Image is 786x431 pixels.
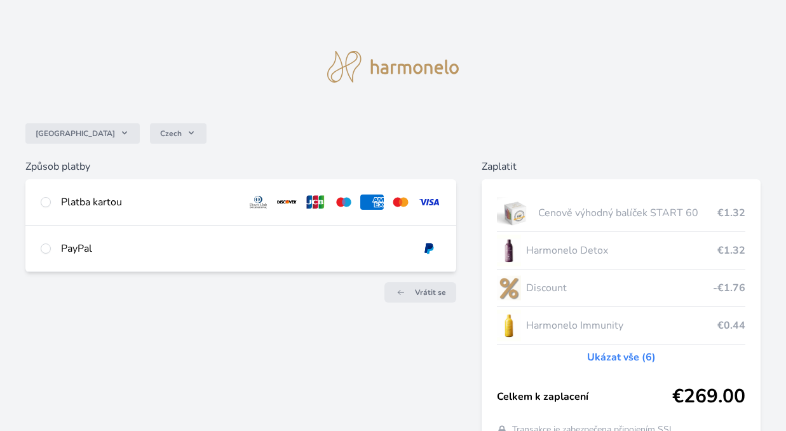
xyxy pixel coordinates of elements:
[526,318,717,333] span: Harmonelo Immunity
[482,159,761,174] h6: Zaplatit
[587,350,656,365] a: Ukázat vše (6)
[61,241,407,256] div: PayPal
[384,282,456,303] a: Vrátit se
[417,241,441,256] img: paypal.svg
[526,243,717,258] span: Harmonelo Detox
[304,195,327,210] img: jcb.svg
[497,310,521,341] img: IMMUNITY_se_stinem_x-lo.jpg
[36,128,115,139] span: [GEOGRAPHIC_DATA]
[717,318,745,333] span: €0.44
[538,205,717,221] span: Cenově výhodný balíček START 60
[25,159,456,174] h6: Způsob platby
[717,243,745,258] span: €1.32
[526,280,713,296] span: Discount
[332,195,356,210] img: maestro.svg
[497,235,521,266] img: DETOX_se_stinem_x-lo.jpg
[717,205,745,221] span: €1.32
[275,195,299,210] img: discover.svg
[497,389,672,404] span: Celkem k zaplacení
[497,197,533,229] img: start.jpg
[415,287,446,298] span: Vrátit se
[247,195,270,210] img: diners.svg
[61,195,236,210] div: Platba kartou
[497,272,521,304] img: discount-lo.png
[150,123,207,144] button: Czech
[417,195,441,210] img: visa.svg
[160,128,182,139] span: Czech
[389,195,412,210] img: mc.svg
[672,385,745,408] span: €269.00
[25,123,140,144] button: [GEOGRAPHIC_DATA]
[713,280,745,296] span: -€1.76
[327,51,459,83] img: logo.svg
[360,195,384,210] img: amex.svg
